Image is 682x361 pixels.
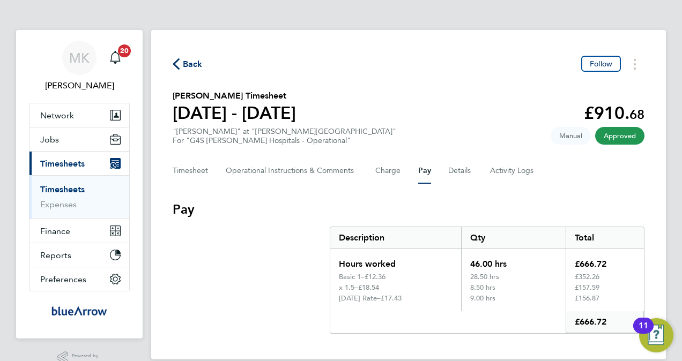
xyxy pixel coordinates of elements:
[581,56,621,72] button: Follow
[29,243,129,267] button: Reports
[461,227,566,249] div: Qty
[29,41,130,92] a: MK[PERSON_NAME]
[173,89,296,102] h2: [PERSON_NAME] Timesheet
[566,273,644,283] div: £352.26
[418,158,431,184] button: Pay
[118,44,131,57] span: 20
[566,249,644,273] div: £666.72
[590,59,612,69] span: Follow
[29,302,130,319] a: Go to home page
[566,283,644,294] div: £157.59
[40,159,85,169] span: Timesheets
[51,302,107,319] img: bluearrow-logo-retina.png
[639,326,648,340] div: 11
[566,227,644,249] div: Total
[29,152,129,175] button: Timesheets
[330,227,644,334] div: Pay
[595,127,644,145] span: This timesheet has been approved.
[29,79,130,92] span: Miriam Kerins
[29,175,129,219] div: Timesheets
[551,127,591,145] span: This timesheet was manually created.
[584,103,644,123] app-decimal: £910.
[40,274,86,284] span: Preferences
[330,227,461,249] div: Description
[339,273,365,281] div: Basic 1
[16,30,143,339] nav: Main navigation
[625,56,644,72] button: Timesheets Menu
[173,136,396,145] div: For "G4S [PERSON_NAME] Hospitals - Operational"
[339,283,358,292] div: x 1.5
[173,158,209,184] button: Timesheet
[448,158,473,184] button: Details
[173,102,296,124] h1: [DATE] - [DATE]
[69,51,90,65] span: MK
[490,158,535,184] button: Activity Logs
[461,283,566,294] div: 8.50 hrs
[461,294,566,311] div: 9.00 hrs
[173,127,396,145] div: "[PERSON_NAME]" at "[PERSON_NAME][GEOGRAPHIC_DATA]"
[40,250,71,260] span: Reports
[29,127,129,151] button: Jobs
[40,184,85,194] a: Timesheets
[461,249,566,273] div: 46.00 hrs
[173,201,644,334] section: Pay
[29,103,129,127] button: Network
[377,294,381,303] span: –
[173,201,644,218] h3: Pay
[339,294,381,303] div: [DATE] Rate
[40,199,77,209] a: Expenses
[105,41,126,75] a: 20
[40,110,74,121] span: Network
[361,272,365,281] span: –
[40,226,70,236] span: Finance
[29,267,129,291] button: Preferences
[40,134,59,145] span: Jobs
[354,283,358,292] span: –
[461,273,566,283] div: 28.50 hrs
[226,158,358,184] button: Operational Instructions & Comments
[29,219,129,243] button: Finance
[375,158,401,184] button: Charge
[173,57,203,71] button: Back
[566,311,644,333] div: £666.72
[639,318,673,352] button: Open Resource Center, 11 new notifications
[629,107,644,122] span: 68
[365,273,453,281] div: £12.36
[72,351,102,360] span: Powered by
[381,294,453,303] div: £17.43
[358,283,453,292] div: £18.54
[330,249,461,273] div: Hours worked
[566,294,644,311] div: £156.87
[183,58,203,71] span: Back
